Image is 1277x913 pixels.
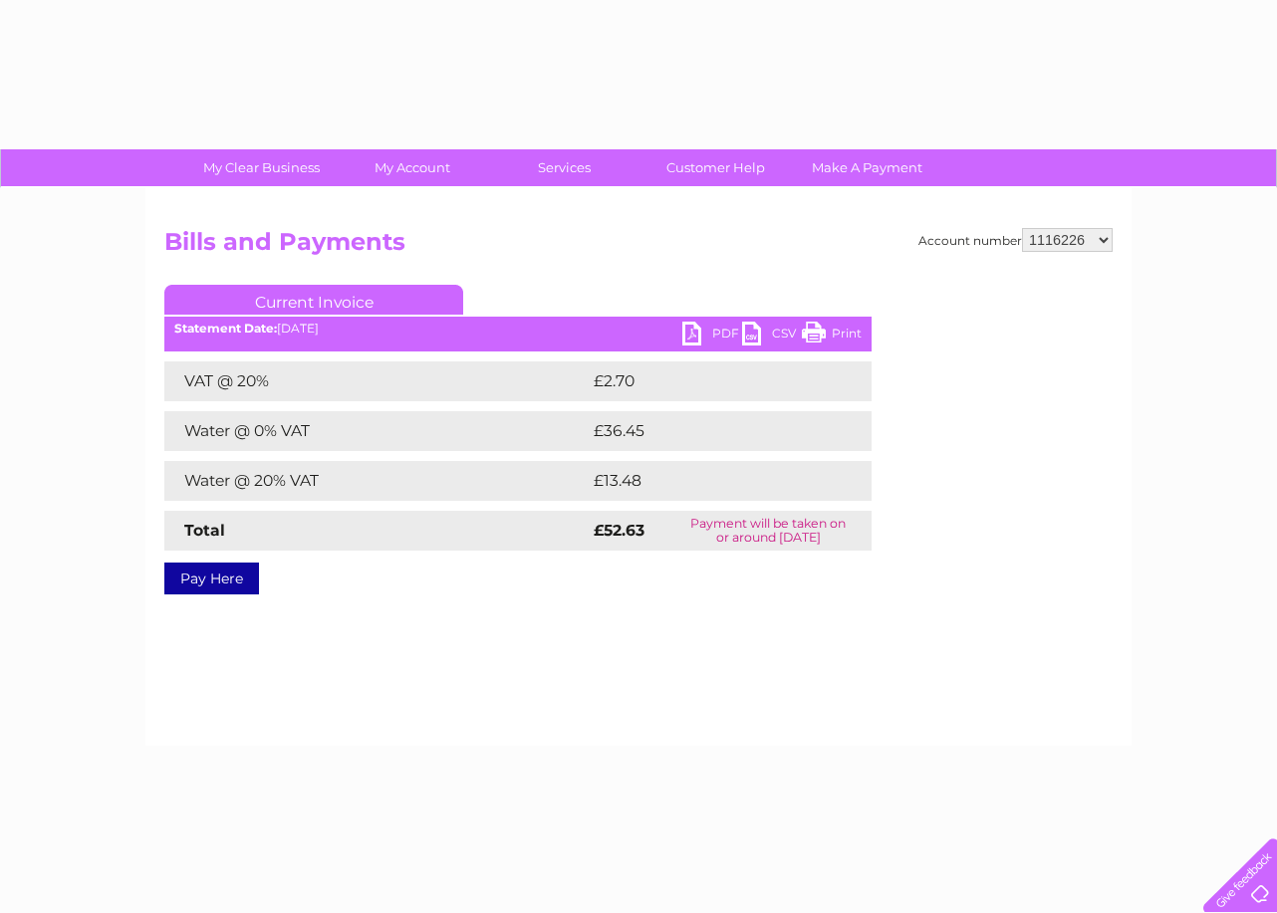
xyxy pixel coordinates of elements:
a: Services [482,149,646,186]
a: Print [802,322,862,350]
a: Customer Help [634,149,798,186]
td: Water @ 0% VAT [164,411,589,451]
td: Water @ 20% VAT [164,461,589,501]
td: Payment will be taken on or around [DATE] [664,511,872,551]
strong: £52.63 [594,521,644,540]
td: £36.45 [589,411,832,451]
a: PDF [682,322,742,350]
td: £13.48 [589,461,830,501]
td: VAT @ 20% [164,361,589,401]
div: Account number [918,228,1113,252]
b: Statement Date: [174,321,277,336]
strong: Total [184,521,225,540]
a: My Account [331,149,495,186]
a: My Clear Business [179,149,344,186]
a: CSV [742,322,802,350]
a: Make A Payment [785,149,949,186]
div: [DATE] [164,322,872,336]
a: Current Invoice [164,285,463,315]
h2: Bills and Payments [164,228,1113,266]
a: Pay Here [164,563,259,594]
td: £2.70 [589,361,825,401]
